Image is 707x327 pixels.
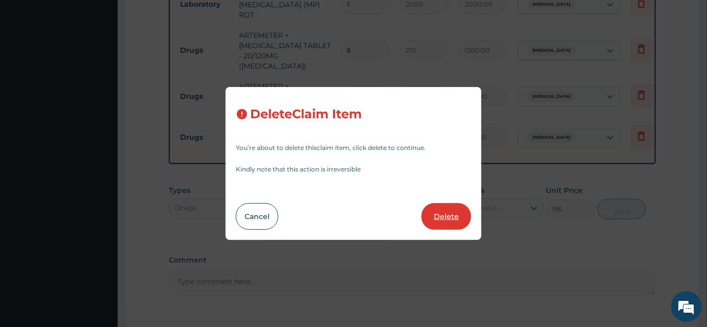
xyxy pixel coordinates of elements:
h3: Delete Claim Item [250,107,362,121]
img: d_794563401_company_1708531726252_794563401 [19,51,41,77]
button: Delete [422,203,471,230]
p: You’re about to delete this claim item , click delete to continue. [236,145,471,151]
button: Cancel [236,203,278,230]
div: Minimize live chat window [168,5,192,30]
div: Chat with us now [53,57,172,71]
textarea: Type your message and hit 'Enter' [5,218,195,254]
span: We're online! [59,98,141,202]
p: Kindly note that this action is irreversible [236,166,471,172]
